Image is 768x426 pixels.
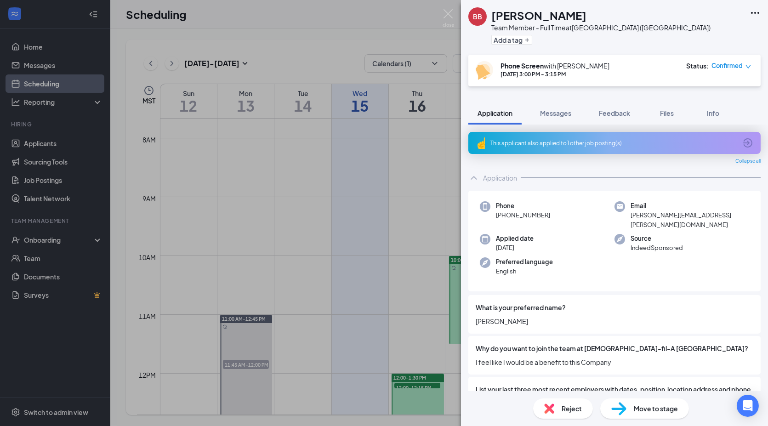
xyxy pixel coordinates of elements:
[631,201,749,210] span: Email
[478,109,512,117] span: Application
[476,316,753,326] span: [PERSON_NAME]
[524,37,530,43] svg: Plus
[496,257,553,267] span: Preferred language
[540,109,571,117] span: Messages
[599,109,630,117] span: Feedback
[476,302,566,312] span: What is your preferred name?
[496,234,534,243] span: Applied date
[491,7,586,23] h1: [PERSON_NAME]
[631,243,683,252] span: IndeedSponsored
[501,61,609,70] div: with [PERSON_NAME]
[496,201,550,210] span: Phone
[634,403,678,414] span: Move to stage
[491,35,532,45] button: PlusAdd a tag
[501,70,609,78] div: [DATE] 3:00 PM - 3:15 PM
[473,12,482,21] div: BB
[496,210,550,220] span: [PHONE_NUMBER]
[735,158,761,165] span: Collapse all
[562,403,582,414] span: Reject
[491,23,711,32] div: Team Member - Full Time at [GEOGRAPHIC_DATA] ([GEOGRAPHIC_DATA])
[483,173,517,182] div: Application
[631,210,749,229] span: [PERSON_NAME][EMAIL_ADDRESS][PERSON_NAME][DOMAIN_NAME]
[476,384,751,394] span: List your last three most recent employers with dates, position,location address and phone
[631,234,683,243] span: Source
[742,137,753,148] svg: ArrowCircle
[737,395,759,417] div: Open Intercom Messenger
[501,62,544,70] b: Phone Screen
[660,109,674,117] span: Files
[711,61,743,70] span: Confirmed
[490,139,737,147] div: This applicant also applied to 1 other job posting(s)
[745,63,751,70] span: down
[496,243,534,252] span: [DATE]
[496,267,553,276] span: English
[476,357,753,367] span: I feel like I would be a benefit to this Company
[468,172,479,183] svg: ChevronUp
[476,343,748,353] span: Why do you want to join the team at [DEMOGRAPHIC_DATA]-fil-A [GEOGRAPHIC_DATA]?
[750,7,761,18] svg: Ellipses
[686,61,709,70] div: Status :
[707,109,719,117] span: Info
